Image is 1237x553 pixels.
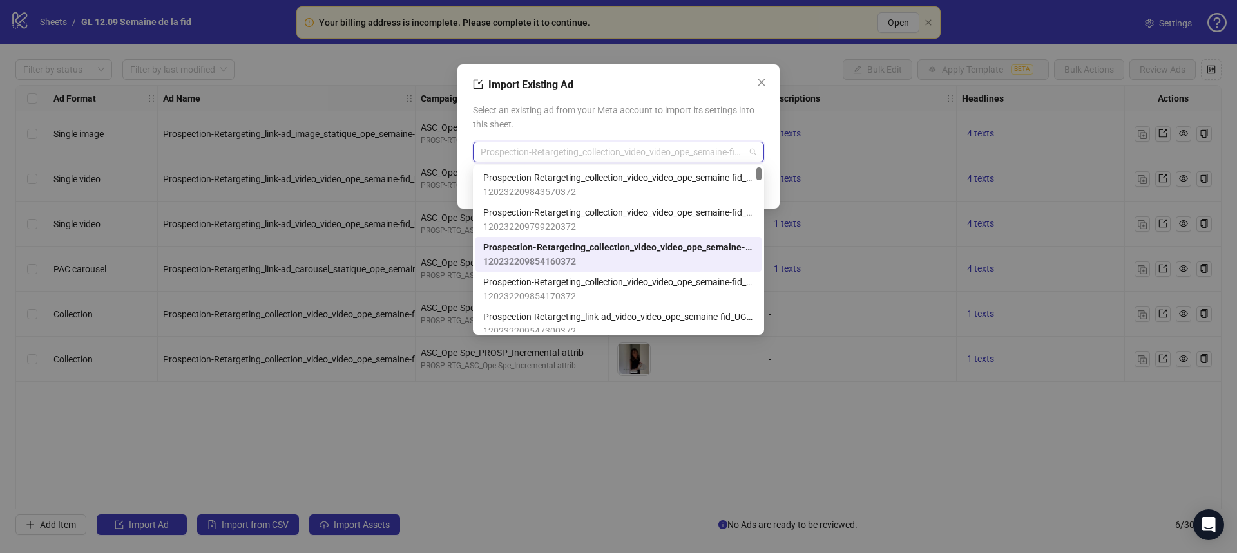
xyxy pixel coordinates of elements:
div: Open Intercom Messenger [1193,509,1224,540]
span: Prospection-Retargeting_collection_video_video_ope_semaine-fid_UGC_Nessa_Motion_whitelisting_part... [483,171,754,185]
div: Prospection-Retargeting_link-ad_video_video_ope_semaine-fid_UGC_Nessa_Motion_12092025 [475,306,762,341]
div: Prospection-Retargeting_collection_video_video_ope_semaine-fid_UGC_Nessa_Motion_whitelisting_part... [475,272,762,306]
div: Prospection-Retargeting_collection_video_video_ope_semaine-fid_UGC_Nessa_Motion_whitelisting_part... [475,202,762,237]
span: Prospection-Retargeting_collection_video_video_ope_semaine-fid_UGC_Nessa_Motion_whitelisting_part... [483,275,754,289]
span: Prospection-Retargeting_collection_video_video_ope_semaine-fid_UGC_Nessa_Motion_whitelisting_part... [481,142,756,162]
span: close [756,77,767,88]
span: 120232209547300372 [483,324,754,338]
span: 120232209799220372 [483,220,754,234]
div: Prospection-Retargeting_collection_video_video_ope_semaine-fid_UGC_Nessa_Motion_whitelisting_part... [475,237,762,272]
span: Select an existing ad from your Meta account to import its settings into this sheet. [473,103,764,131]
span: import [473,79,483,89]
span: Prospection-Retargeting_collection_video_video_ope_semaine-fid_UGC_Nessa_Motion_whitelisting_part... [483,240,754,254]
span: Prospection-Retargeting_link-ad_video_video_ope_semaine-fid_UGC_Nessa_Motion_12092025 [483,310,754,324]
span: 120232209843570372 [483,185,754,199]
span: Prospection-Retargeting_collection_video_video_ope_semaine-fid_UGC_Nessa_Motion_whitelisting_part... [483,205,754,220]
span: 120232209854170372 [483,289,754,303]
button: Close [751,72,772,93]
span: Import Existing Ad [488,79,573,91]
div: Prospection-Retargeting_collection_video_video_ope_semaine-fid_UGC_Nessa_Motion_whitelisting_part... [475,167,762,202]
span: 120232209854160372 [483,254,754,268]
